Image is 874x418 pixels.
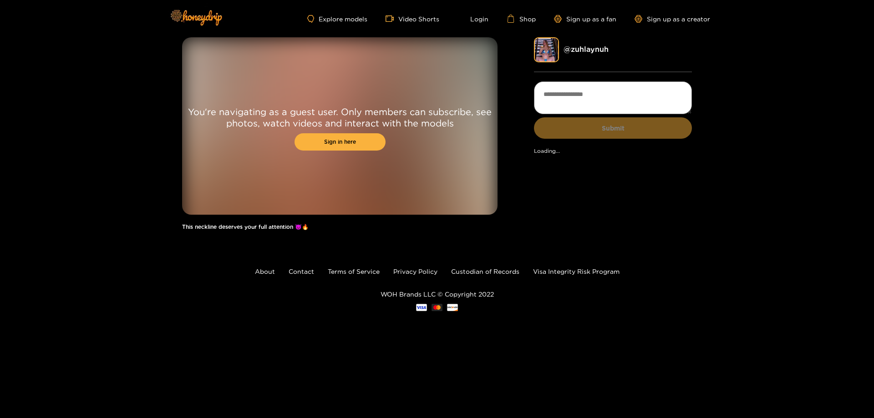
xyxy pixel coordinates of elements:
a: Custodian of Records [451,268,519,275]
a: Video Shorts [386,15,439,23]
a: Sign in here [295,133,386,151]
h1: This neckline deserves your full attention 😈🔥 [182,224,498,230]
a: Privacy Policy [393,268,437,275]
p: You're navigating as a guest user. Only members can subscribe, see photos, watch videos and inter... [182,106,498,129]
a: Login [457,15,488,23]
a: Shop [507,15,536,23]
img: zuhlaynuh [534,37,559,62]
button: Submit [534,117,692,139]
a: Explore models [307,15,367,23]
a: Terms of Service [328,268,380,275]
a: Sign up as a fan [554,15,616,23]
a: @ zuhlaynuh [564,45,609,53]
a: Visa Integrity Risk Program [533,268,620,275]
a: About [255,268,275,275]
a: Contact [289,268,314,275]
div: Loading... [534,148,692,154]
span: video-camera [386,15,398,23]
a: Sign up as a creator [635,15,710,23]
